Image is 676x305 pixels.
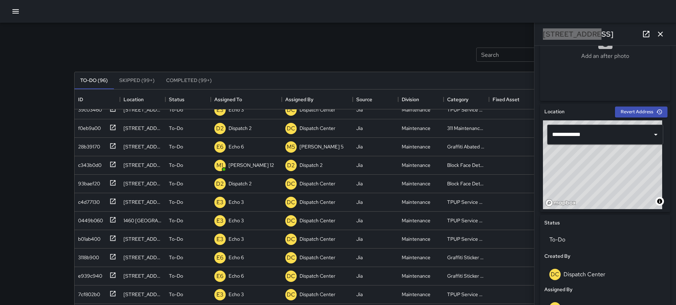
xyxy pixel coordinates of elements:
p: D2 [216,124,224,133]
div: Division [398,89,444,109]
p: DC [287,106,295,114]
div: 7cf802b0 [75,288,100,298]
p: [PERSON_NAME] 5 [299,143,344,150]
div: 93baef20 [75,177,100,187]
div: 1525 Webster Street [123,143,162,150]
p: Dispatch Center [299,254,335,261]
p: DC [287,124,295,133]
div: Jia [356,291,363,298]
div: c4d77130 [75,196,100,206]
div: Maintenance [402,125,430,132]
div: 3118b900 [75,251,99,261]
p: Echo 3 [229,235,244,243]
div: 420 West Grand Avenue [123,254,162,261]
p: Dispatch Center [299,217,335,224]
div: Maintenance [402,180,430,187]
div: ID [78,89,83,109]
div: Maintenance [402,235,430,243]
div: 516 16th Street [123,162,162,169]
div: 1460 Broadway [123,217,162,224]
p: Dispatch Center [299,291,335,298]
div: Jia [356,217,363,224]
p: Echo 3 [229,291,244,298]
button: To-Do (96) [75,72,114,89]
p: To-Do [169,198,183,206]
div: Status [169,89,185,109]
div: Division [402,89,419,109]
p: E6 [216,143,224,151]
p: DC [287,217,295,225]
div: Assigned To [211,89,282,109]
div: Source [356,89,372,109]
p: M5 [287,143,295,151]
div: Assigned To [214,89,242,109]
div: Assigned By [285,89,313,109]
p: To-Do [169,180,183,187]
button: Skipped (99+) [114,72,160,89]
div: Fixed Asset [489,89,534,109]
p: E6 [216,254,224,262]
div: Jia [356,272,363,279]
p: To-Do [169,106,183,113]
div: TPUP Service Requested [447,291,485,298]
div: c343b0d0 [75,159,101,169]
div: ID [75,89,120,109]
div: Fixed Asset [493,89,520,109]
div: Maintenance [402,291,430,298]
div: Category [444,89,489,109]
p: To-Do [169,272,183,279]
div: e939c940 [75,269,102,279]
div: Category [447,89,468,109]
p: E3 [216,290,224,299]
div: Maintenance [402,254,430,261]
p: DC [287,180,295,188]
div: Maintenance [402,217,430,224]
p: DC [287,198,295,207]
div: Assigned By [282,89,353,109]
div: Maintenance [402,272,430,279]
p: M1 [216,161,223,170]
p: DC [287,254,295,262]
div: 311 Maintenance Related Issue Reported [447,125,485,132]
div: 0449b060 [75,214,103,224]
div: 80 Grand Avenue [123,272,162,279]
p: Echo 3 [229,198,244,206]
p: D2 [216,180,224,188]
p: Echo 3 [229,106,244,113]
div: Location [123,89,144,109]
p: To-Do [169,125,183,132]
p: To-Do [169,143,183,150]
p: Dispatch Center [299,125,335,132]
p: To-Do [169,254,183,261]
div: Status [165,89,211,109]
p: Dispatch 2 [299,162,323,169]
p: E3 [216,198,224,207]
div: Graffiti Sticker Abated Small [447,254,485,261]
p: Dispatch 2 [229,125,252,132]
div: Jia [356,235,363,243]
div: TPUP Service Requested [447,235,485,243]
div: Source [353,89,398,109]
div: TPUP Service Requested [447,198,485,206]
p: E3 [216,217,224,225]
div: 1405 Franklin Street [123,198,162,206]
div: TPUP Service Requested [447,106,485,113]
div: Jia [356,106,363,113]
div: Jia [356,198,363,206]
p: DC [287,290,295,299]
div: Block Face Detailed [447,162,485,169]
div: Jia [356,162,363,169]
p: Dispatch Center [299,106,335,113]
p: Echo 6 [229,254,244,261]
p: D2 [287,161,295,170]
div: Jia [356,254,363,261]
div: Graffiti Abated Large [447,143,485,150]
div: 28b39170 [75,140,100,150]
div: Jia [356,180,363,187]
div: Maintenance [402,198,430,206]
div: 805 Washington Street [123,125,162,132]
p: To-Do [169,291,183,298]
p: Echo 6 [229,272,244,279]
p: E6 [216,272,224,281]
div: b01ab400 [75,233,100,243]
